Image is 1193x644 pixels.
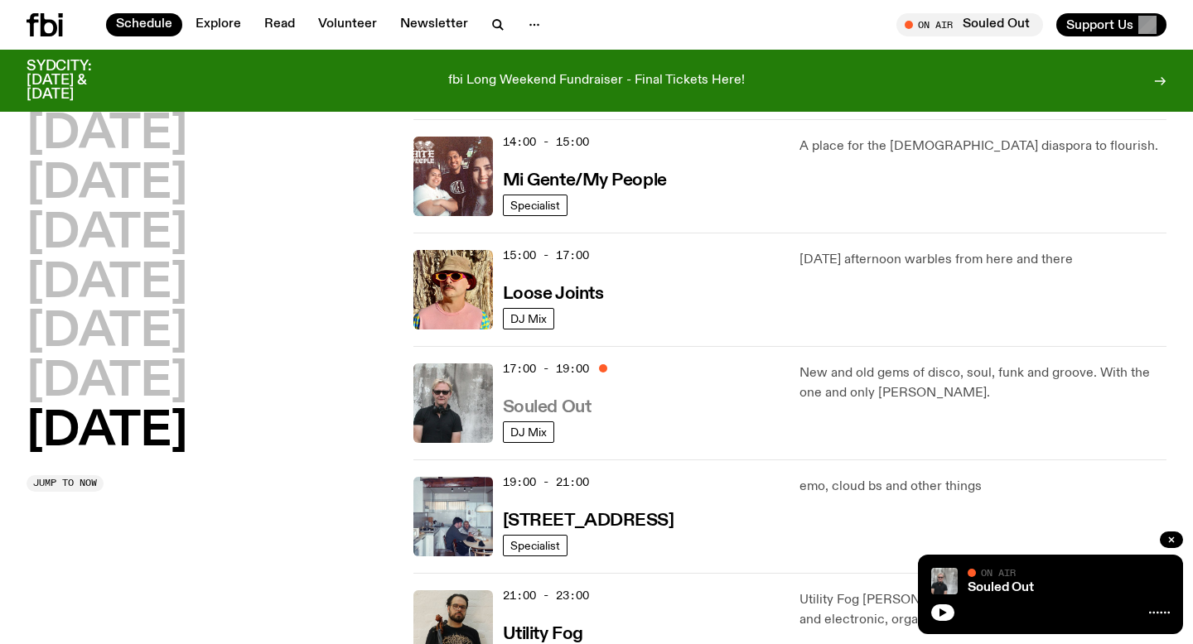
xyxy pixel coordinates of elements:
[413,363,493,443] img: Stephen looks directly at the camera, wearing a black tee, black sunglasses and headphones around...
[106,13,182,36] a: Schedule
[503,535,568,556] a: Specialist
[510,540,560,552] span: Specialist
[799,477,1166,497] p: emo, cloud bs and other things
[503,474,589,490] span: 19:00 - 21:00
[413,477,493,556] img: Pat sits at a dining table with his profile facing the camera. Rhea sits to his left facing the c...
[503,308,554,329] a: DJ Mix
[27,409,187,455] button: [DATE]
[503,169,667,190] a: Mi Gente/My People
[27,310,187,356] button: [DATE]
[503,172,667,190] h3: Mi Gente/My People
[27,60,133,102] h3: SYDCITY: [DATE] & [DATE]
[510,199,560,212] span: Specialist
[503,248,589,263] span: 15:00 - 17:00
[503,622,583,643] a: Utility Fog
[186,13,251,36] a: Explore
[931,568,958,594] img: Stephen looks directly at the camera, wearing a black tee, black sunglasses and headphones around...
[27,475,104,492] button: Jump to now
[503,588,589,603] span: 21:00 - 23:00
[503,282,604,303] a: Loose Joints
[799,250,1166,270] p: [DATE] afternoon warbles from here and there
[33,478,97,488] span: Jump to now
[503,286,604,303] h3: Loose Joints
[308,13,387,36] a: Volunteer
[968,581,1034,594] a: Souled Out
[510,313,547,325] span: DJ Mix
[413,250,493,329] img: Tyson stands in front of a paperbark tree wearing orange sunglasses, a suede bucket hat and a pin...
[1066,17,1133,32] span: Support Us
[799,137,1166,156] p: A place for the [DEMOGRAPHIC_DATA] diaspora to flourish.
[390,13,478,36] a: Newsletter
[27,161,187,208] button: [DATE]
[27,112,187,158] button: [DATE]
[503,509,674,530] a: [STREET_ADDRESS]
[799,590,1166,630] p: Utility Fog [PERSON_NAME] on the cusp between acoustic and electronic, organic and digital.
[510,426,547,439] span: DJ Mix
[27,211,187,257] button: [DATE]
[799,363,1166,403] p: New and old gems of disco, soul, funk and groove. With the one and only [PERSON_NAME].
[503,361,589,377] span: 17:00 - 19:00
[503,626,583,643] h3: Utility Fog
[503,421,554,443] a: DJ Mix
[254,13,305,36] a: Read
[503,512,674,530] h3: [STREET_ADDRESS]
[27,261,187,307] button: [DATE]
[896,13,1043,36] button: On AirSouled Out
[448,74,745,89] p: fbi Long Weekend Fundraiser - Final Tickets Here!
[503,396,592,416] a: Souled Out
[1056,13,1166,36] button: Support Us
[27,359,187,406] button: [DATE]
[503,134,589,150] span: 14:00 - 15:00
[981,567,1016,578] span: On Air
[503,195,568,216] a: Specialist
[503,399,592,416] h3: Souled Out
